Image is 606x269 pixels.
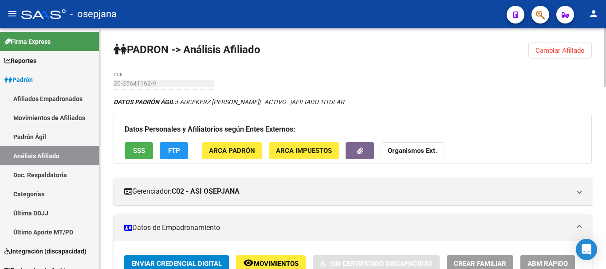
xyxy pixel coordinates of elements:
[124,223,571,233] mat-panel-title: Datos de Empadronamiento
[527,260,568,268] span: ABM Rápido
[160,142,188,159] button: FTP
[4,246,87,256] span: Integración (discapacidad)
[114,98,176,105] strong: DATOS PADRÓN ÁGIL:
[114,43,260,56] strong: PADRON -> Análisis Afiliado
[576,239,597,260] div: Open Intercom Messenger
[381,142,444,159] button: Organismos Ext.
[114,214,592,241] mat-expansion-panel-header: Datos de Empadronamiento
[588,8,599,19] mat-icon: person
[172,187,240,196] strong: C02 - ASI OSEPJANA
[330,260,433,268] span: Sin Certificado Discapacidad
[168,147,180,155] span: FTP
[243,257,254,268] mat-icon: remove_red_eye
[535,47,585,55] span: Cambiar Afiliado
[131,260,222,268] span: Enviar Credencial Digital
[276,147,332,155] span: ARCA Impuestos
[125,123,581,136] h3: Datos Personales y Afiliatorios según Entes Externos:
[4,37,51,47] span: Firma Express
[125,142,153,159] button: SSS
[114,98,259,105] span: LAUCEKERZ [PERSON_NAME]
[133,147,145,155] span: SSS
[291,98,344,105] span: AFILIADO TITULAR
[124,187,571,196] mat-panel-title: Gerenciador:
[202,142,262,159] button: ARCA Padrón
[254,260,299,268] span: Movimientos
[528,43,592,58] button: Cambiar Afiliado
[209,147,255,155] span: ARCA Padrón
[114,98,344,105] i: | ACTIVO |
[269,142,339,159] button: ARCA Impuestos
[114,178,592,205] mat-expansion-panel-header: Gerenciador:C02 - ASI OSEPJANA
[70,4,117,24] span: - osepjana
[4,75,33,85] span: Padrón
[7,8,18,19] mat-icon: menu
[4,56,36,66] span: Reportes
[454,260,506,268] span: Crear Familiar
[388,147,437,155] strong: Organismos Ext.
